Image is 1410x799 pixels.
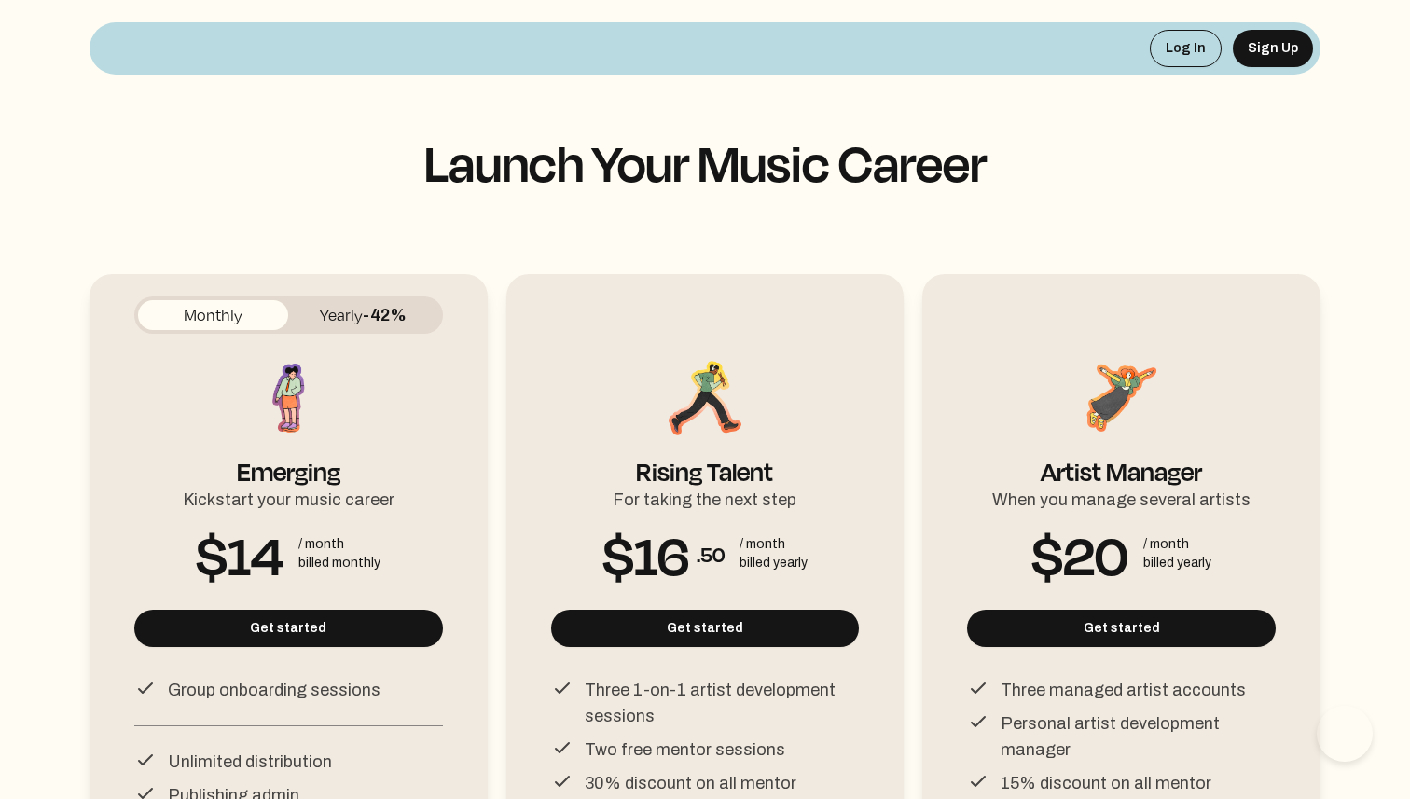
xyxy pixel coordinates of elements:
[363,306,407,324] span: -42%
[551,610,860,647] button: Get started
[1143,554,1211,572] div: billed yearly
[1001,677,1246,703] p: Three managed artist accounts
[1233,30,1313,67] button: Sign Up
[585,677,860,729] p: Three 1-on-1 artist development sessions
[246,356,330,440] img: Emerging
[602,539,689,569] span: $16
[585,737,785,763] p: Two free mentor sessions
[1317,706,1373,762] iframe: Toggle Customer Support
[697,539,725,569] span: .50
[298,535,380,554] div: / month
[1041,440,1202,479] div: Artist Manager
[663,356,747,440] img: Rising Talent
[90,134,1320,190] h1: Launch Your Music Career
[740,554,808,572] div: billed yearly
[967,610,1276,647] button: Get started
[636,440,773,479] div: Rising Talent
[196,539,283,569] span: $14
[237,440,340,479] div: Emerging
[613,479,796,513] div: For taking the next step
[298,554,380,572] div: billed monthly
[183,479,394,513] div: Kickstart your music career
[740,535,808,554] div: / month
[1031,539,1128,569] span: $20
[1150,30,1222,67] button: Log In
[1143,535,1211,554] div: / month
[138,300,288,330] button: Monthly
[168,749,332,775] p: Unlimited distribution
[992,479,1251,513] div: When you manage several artists
[288,300,438,330] button: Yearly-42%
[1001,710,1276,763] p: Personal artist development manager
[1080,356,1164,440] img: Artist Manager
[168,677,380,703] p: Group onboarding sessions
[134,610,443,647] button: Get started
